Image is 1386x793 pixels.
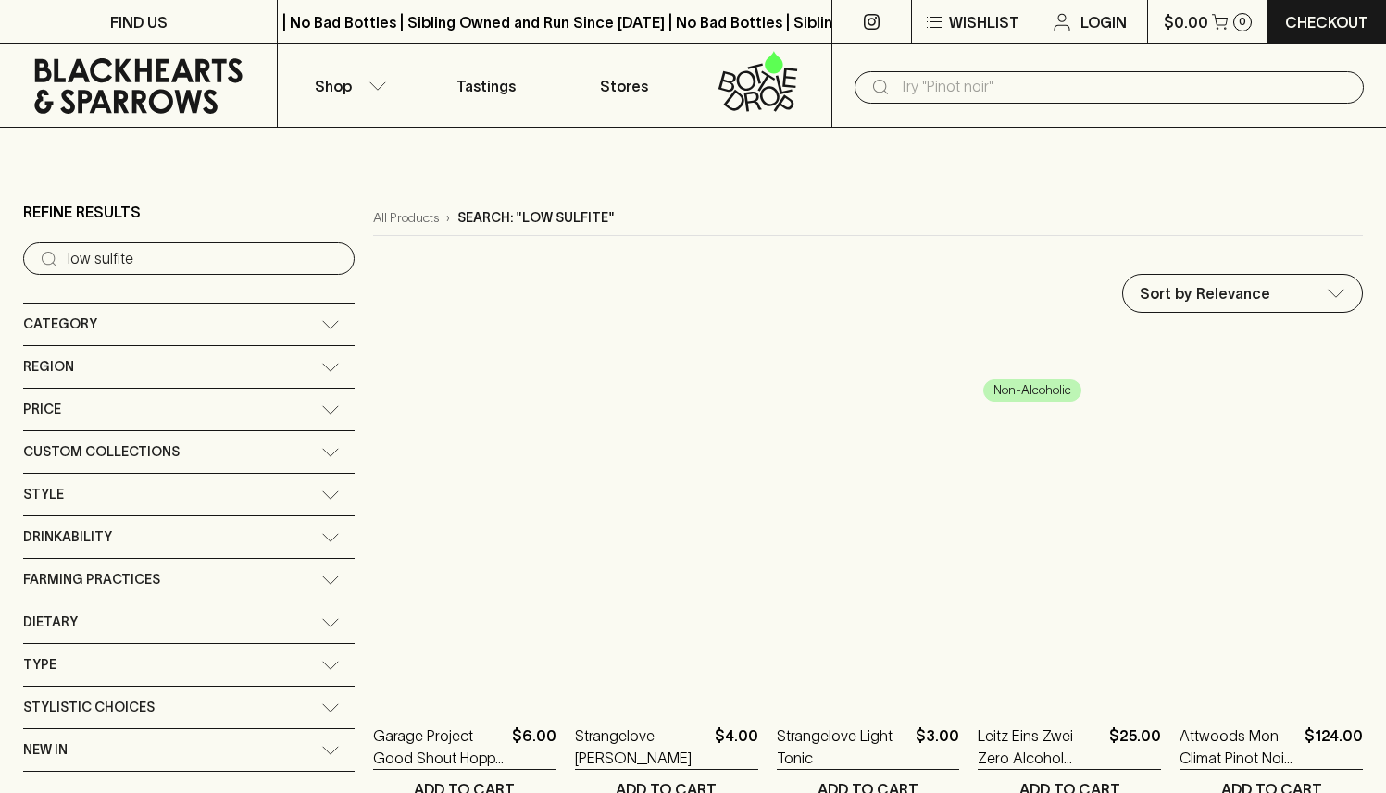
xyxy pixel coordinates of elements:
[23,346,355,388] div: Region
[456,75,516,97] p: Tastings
[575,725,707,769] a: Strangelove [PERSON_NAME]
[23,483,64,506] span: Style
[23,559,355,601] div: Farming Practices
[23,526,112,549] span: Drinkability
[1180,373,1363,697] img: Attwoods Mon Climat Pinot Noir 2023
[1123,275,1362,312] div: Sort by Relevance
[23,201,141,223] p: Refine Results
[23,696,155,719] span: Stylistic Choices
[1164,11,1208,33] p: $0.00
[23,431,355,473] div: Custom Collections
[777,725,909,769] a: Strangelove Light Tonic
[555,44,693,127] a: Stores
[23,313,97,336] span: Category
[1239,17,1246,27] p: 0
[1140,282,1270,304] p: Sort by Relevance
[315,75,352,97] p: Shop
[23,653,56,676] span: Type
[949,11,1019,33] p: Wishlist
[23,729,355,771] div: New In
[23,611,78,634] span: Dietary
[23,389,355,430] div: Price
[373,373,556,697] img: Garage Project Good Shout Hoppy Ultra Low Carb 330ml
[715,725,758,769] p: $4.00
[916,725,959,769] p: $3.00
[68,244,340,274] input: Try “Pinot noir”
[373,725,505,769] a: Garage Project Good Shout Hoppy Ultra Low Carb 330ml
[600,75,648,97] p: Stores
[23,738,68,762] span: New In
[23,304,355,345] div: Category
[23,474,355,515] div: Style
[23,440,180,464] span: Custom Collections
[23,398,61,421] span: Price
[1305,725,1363,769] p: $124.00
[1080,11,1127,33] p: Login
[978,373,1161,697] img: Leitz Eins Zwei Zero Alcohol Chardonnay NV
[23,687,355,728] div: Stylistic Choices
[457,208,615,228] p: Search: "low sulfite"
[110,11,168,33] p: FIND US
[23,568,160,591] span: Farming Practices
[373,208,439,228] a: All Products
[899,72,1349,102] input: Try "Pinot noir"
[777,373,960,697] img: Strangelove Light Tonic
[23,601,355,643] div: Dietary
[23,644,355,686] div: Type
[1285,11,1368,33] p: Checkout
[23,355,74,378] span: Region
[978,725,1102,769] a: Leitz Eins Zwei Zero Alcohol Chardonnay NV
[23,516,355,558] div: Drinkability
[278,44,416,127] button: Shop
[417,44,555,127] a: Tastings
[1180,725,1297,769] a: Attwoods Mon Climat Pinot Noir 2023
[446,208,450,228] p: ›
[1109,725,1161,769] p: $25.00
[512,725,556,769] p: $6.00
[575,373,758,697] img: Strangelove Yuzu Soda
